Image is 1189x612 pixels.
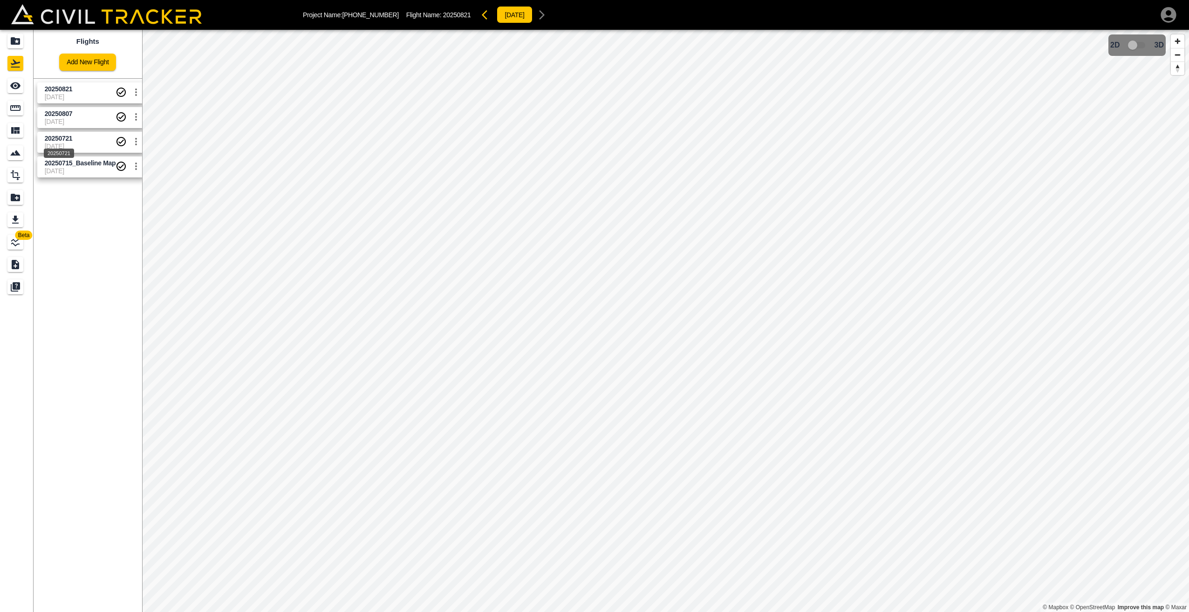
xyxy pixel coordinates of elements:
[303,11,399,19] p: Project Name: [PHONE_NUMBER]
[1118,604,1164,611] a: Map feedback
[1043,604,1068,611] a: Mapbox
[497,6,532,23] button: [DATE]
[1110,41,1120,49] span: 2D
[1165,604,1187,611] a: Maxar
[443,11,471,19] span: 20250821
[11,4,202,24] img: Civil Tracker
[1171,61,1184,75] button: Reset bearing to north
[1070,604,1115,611] a: OpenStreetMap
[1171,48,1184,61] button: Zoom out
[406,11,471,19] p: Flight Name:
[142,30,1189,612] canvas: Map
[1124,36,1151,54] span: 3D model not uploaded yet
[1155,41,1164,49] span: 3D
[1171,34,1184,48] button: Zoom in
[44,149,74,158] div: 20250721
